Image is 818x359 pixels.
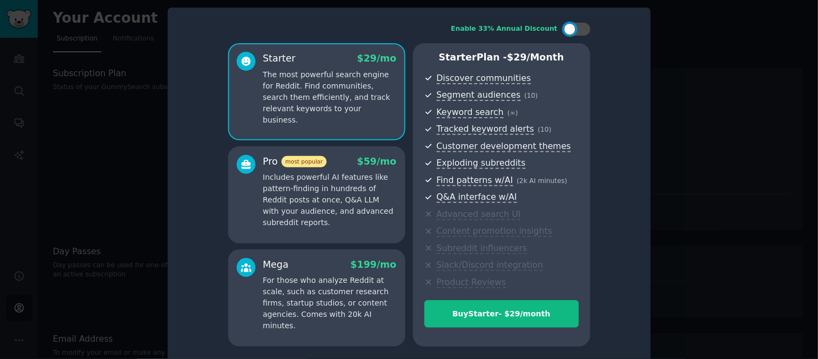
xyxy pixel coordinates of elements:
[437,277,506,288] span: Product Reviews
[263,69,397,126] p: The most powerful search engine for Reddit. Find communities, search them efficiently, and track ...
[437,226,553,237] span: Content promotion insights
[357,156,396,167] span: $ 59 /mo
[437,141,572,152] span: Customer development themes
[263,275,397,331] p: For those who analyze Reddit at scale, such as customer research firms, startup studios, or conte...
[263,258,289,272] div: Mega
[263,155,327,168] div: Pro
[425,308,579,320] div: Buy Starter - $ 29 /month
[437,175,513,186] span: Find patterns w/AI
[517,177,568,185] span: ( 2k AI minutes )
[424,51,579,64] p: Starter Plan -
[437,158,526,169] span: Exploding subreddits
[424,300,579,328] button: BuyStarter- $29/month
[437,243,527,254] span: Subreddit influencers
[350,259,396,270] span: $ 199 /mo
[507,109,518,117] span: ( ∞ )
[451,24,558,34] div: Enable 33% Annual Discount
[263,172,397,228] p: Includes powerful AI features like pattern-finding in hundreds of Reddit posts at once, Q&A LLM w...
[437,90,521,101] span: Segment audiences
[525,92,538,99] span: ( 10 )
[437,192,517,203] span: Q&A interface w/AI
[263,52,296,65] div: Starter
[437,73,531,84] span: Discover communities
[281,156,327,167] span: most popular
[437,124,534,135] span: Tracked keyword alerts
[357,53,396,64] span: $ 29 /mo
[437,209,521,220] span: Advanced search UI
[538,126,552,133] span: ( 10 )
[437,107,504,118] span: Keyword search
[507,52,565,63] span: $ 29 /month
[437,260,544,271] span: Slack/Discord integration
